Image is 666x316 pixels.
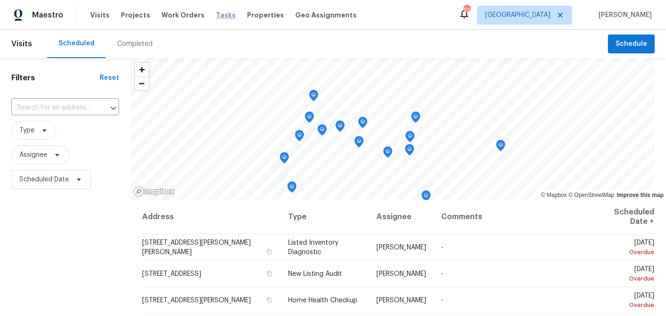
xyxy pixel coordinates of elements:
[280,152,289,167] div: Map marker
[441,244,444,251] span: -
[335,120,345,135] div: Map marker
[441,297,444,304] span: -
[247,10,284,20] span: Properties
[595,239,654,257] span: [DATE]
[142,297,251,304] span: [STREET_ADDRESS][PERSON_NAME]
[11,34,32,54] span: Visits
[411,111,420,126] div: Map marker
[142,239,251,256] span: [STREET_ADDRESS][PERSON_NAME][PERSON_NAME]
[100,73,119,83] div: Reset
[358,117,367,131] div: Map marker
[421,190,431,205] div: Map marker
[135,77,149,90] button: Zoom out
[405,131,415,145] div: Map marker
[615,38,647,50] span: Schedule
[142,200,281,234] th: Address
[265,248,273,256] button: Copy Address
[288,239,338,256] span: Listed Inventory Diagnostic
[19,175,69,184] span: Scheduled Date
[463,6,470,15] div: 100
[288,297,358,304] span: Home Health Checkup
[162,10,205,20] span: Work Orders
[441,271,444,277] span: -
[541,192,567,198] a: Mapbox
[405,144,414,159] div: Map marker
[595,292,654,310] span: [DATE]
[288,271,342,277] span: New Listing Audit
[19,150,47,160] span: Assignee
[133,186,175,197] a: Mapbox homepage
[317,124,327,139] div: Map marker
[130,58,655,200] canvas: Map
[117,39,153,49] div: Completed
[568,192,614,198] a: OpenStreetMap
[265,269,273,278] button: Copy Address
[309,90,318,104] div: Map marker
[295,130,304,145] div: Map marker
[11,101,93,115] input: Search for an address...
[32,10,63,20] span: Maestro
[595,274,654,283] div: Overdue
[107,102,120,115] button: Open
[383,146,393,161] div: Map marker
[376,297,426,304] span: [PERSON_NAME]
[287,181,297,196] div: Map marker
[485,10,550,20] span: [GEOGRAPHIC_DATA]
[295,10,357,20] span: Geo Assignments
[617,192,664,198] a: Improve this map
[216,12,236,18] span: Tasks
[19,126,34,135] span: Type
[281,200,368,234] th: Type
[135,63,149,77] button: Zoom in
[595,266,654,283] span: [DATE]
[11,73,100,83] h1: Filters
[59,39,94,48] div: Scheduled
[121,10,150,20] span: Projects
[305,111,314,126] div: Map marker
[588,200,655,234] th: Scheduled Date ↑
[608,34,655,54] button: Schedule
[595,248,654,257] div: Overdue
[376,244,426,251] span: [PERSON_NAME]
[354,136,364,151] div: Map marker
[265,296,273,304] button: Copy Address
[142,271,201,277] span: [STREET_ADDRESS]
[434,200,588,234] th: Comments
[595,300,654,310] div: Overdue
[376,271,426,277] span: [PERSON_NAME]
[496,140,505,154] div: Map marker
[369,200,434,234] th: Assignee
[90,10,110,20] span: Visits
[595,10,652,20] span: [PERSON_NAME]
